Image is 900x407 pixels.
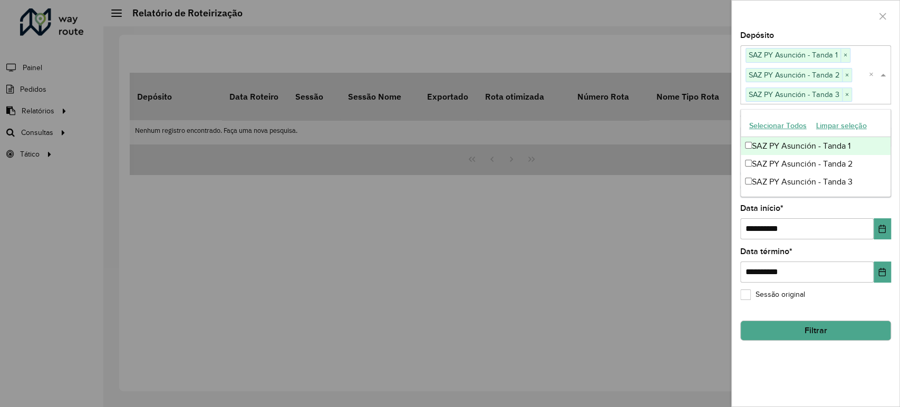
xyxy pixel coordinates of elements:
button: Choose Date [874,261,891,283]
ng-dropdown-panel: Options list [740,109,891,197]
label: Depósito [740,29,774,42]
button: Choose Date [874,218,891,239]
label: Sessão original [740,289,805,300]
span: × [842,69,851,82]
div: SAZ PY Asunción - Tanda 1 [741,137,891,155]
div: SAZ PY Asunción - Tanda 3 [741,173,891,191]
span: Clear all [869,69,878,81]
span: SAZ PY Asunción - Tanda 1 [746,49,840,61]
label: Data término [740,245,792,258]
button: Selecionar Todos [744,118,811,134]
span: SAZ PY Asunción - Tanda 3 [746,88,842,101]
span: × [840,49,850,62]
label: Data início [740,202,783,215]
button: Filtrar [740,321,891,341]
button: Limpar seleção [811,118,872,134]
div: SAZ PY Asunción - Tanda 2 [741,155,891,173]
span: × [842,89,851,101]
span: SAZ PY Asunción - Tanda 2 [746,69,842,81]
